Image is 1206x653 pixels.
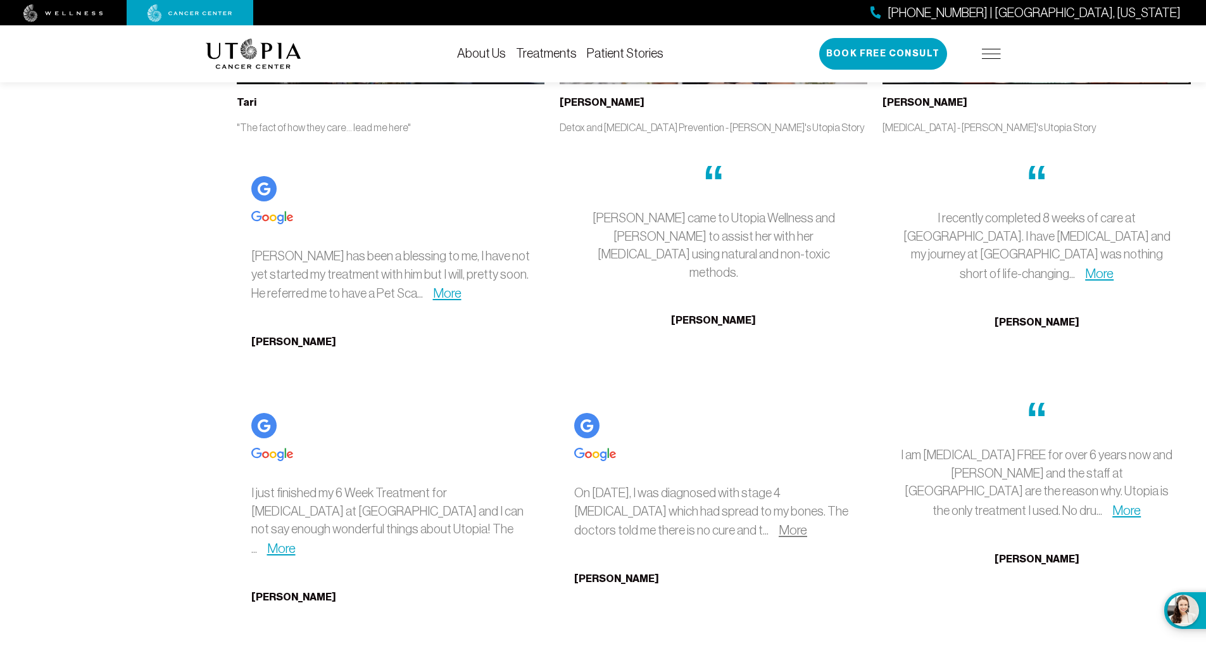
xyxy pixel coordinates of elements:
p: "The fact of how they care... lead me here" [237,120,544,134]
img: logo [206,39,301,69]
p: [MEDICAL_DATA] - [PERSON_NAME]'s Utopia Story [883,120,1190,134]
b: [PERSON_NAME] [995,316,1079,328]
img: Google [251,413,277,438]
img: Google [251,211,293,224]
b: Tari [237,96,256,108]
button: Book Free Consult [819,38,947,70]
img: cancer center [148,4,232,22]
p: I recently completed 8 weeks of care at [GEOGRAPHIC_DATA]. I have [MEDICAL_DATA] and my journey a... [897,209,1176,284]
p: I just finished my 6 Week Treatment for [MEDICAL_DATA] at [GEOGRAPHIC_DATA] and I can not say eno... [251,484,530,559]
b: [PERSON_NAME] [995,553,1079,565]
b: [PERSON_NAME] [883,96,967,108]
a: More [267,541,296,555]
p: [PERSON_NAME] came to Utopia Wellness and [PERSON_NAME] to assist her with her [MEDICAL_DATA] usi... [574,209,853,282]
a: Treatments [516,46,577,60]
a: More [779,523,807,537]
span: “ [1026,393,1048,445]
span: “ [703,156,725,208]
p: On [DATE], I was diagnosed with stage 4 [MEDICAL_DATA] which had spread to my bones. The doctors ... [574,484,853,540]
a: [PHONE_NUMBER] | [GEOGRAPHIC_DATA], [US_STATE] [870,4,1181,22]
a: More [1112,503,1141,517]
a: Patient Stories [587,46,663,60]
a: About Us [457,46,506,60]
span: “ [1026,156,1048,208]
span: [PHONE_NUMBER] | [GEOGRAPHIC_DATA], [US_STATE] [888,4,1181,22]
b: [PERSON_NAME] [560,96,644,108]
a: More [1085,266,1114,281]
p: I am [MEDICAL_DATA] FREE for over 6 years now and [PERSON_NAME] and the staff at [GEOGRAPHIC_DATA... [897,446,1176,521]
b: [PERSON_NAME] [671,314,756,326]
img: Google [251,176,277,201]
img: Google [251,448,293,461]
p: [PERSON_NAME] has been a blessing to me, I have not yet started my treatment with him but I will,... [251,247,530,303]
p: Detox and [MEDICAL_DATA] Prevention - [PERSON_NAME]'s Utopia Story [560,120,867,134]
a: More [433,286,462,300]
b: [PERSON_NAME] [251,336,336,348]
img: Google [574,448,616,461]
img: Google [574,413,600,438]
b: [PERSON_NAME] [251,591,336,603]
img: icon-hamburger [982,49,1001,59]
b: [PERSON_NAME] [574,573,659,585]
img: wellness [23,4,103,22]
